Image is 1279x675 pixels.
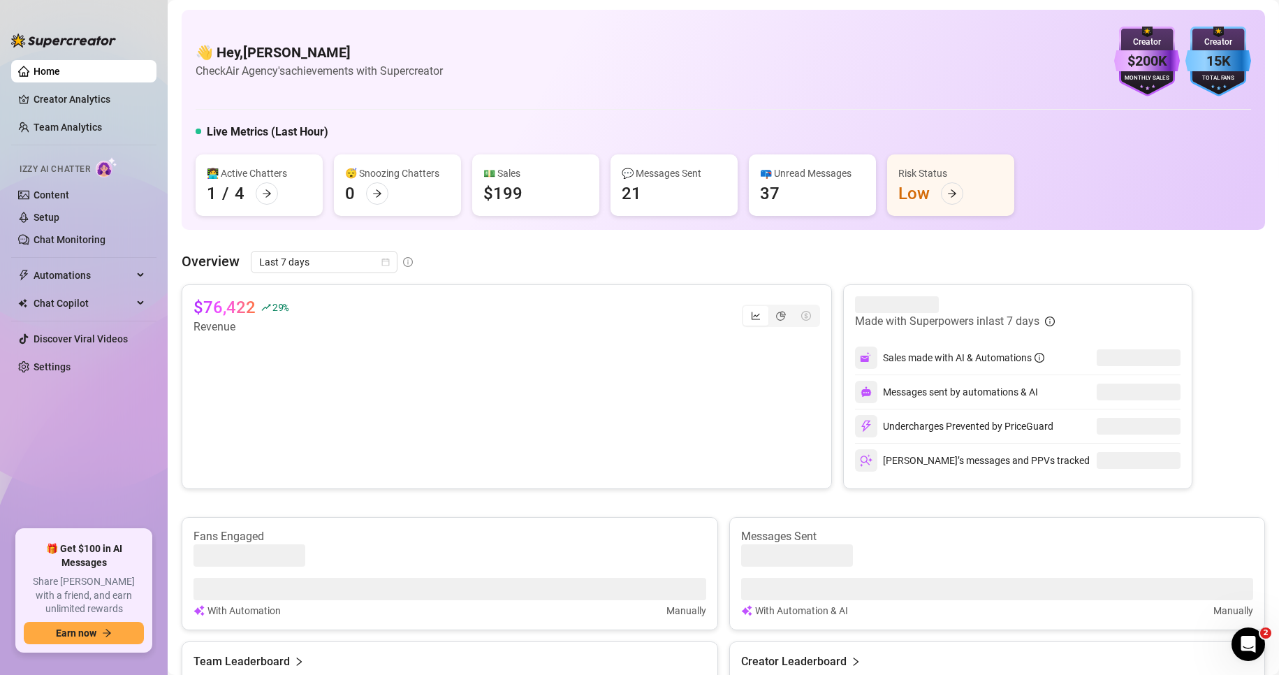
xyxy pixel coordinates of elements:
img: svg%3e [860,420,872,433]
article: With Automation [207,603,281,618]
h4: 👋 Hey, [PERSON_NAME] [196,43,443,62]
div: Sales made with AI & Automations [883,350,1044,365]
span: 🎁 Get $100 in AI Messages [24,542,144,569]
div: $200K [1114,50,1180,72]
div: segmented control [742,305,820,327]
div: Creator [1185,36,1251,49]
span: right [294,653,304,670]
div: 💵 Sales [483,166,588,181]
div: Messages sent by automations & AI [855,381,1038,403]
span: Earn now [56,627,96,639]
button: Earn nowarrow-right [24,622,144,644]
span: arrow-right [262,189,272,198]
div: 21 [622,182,641,205]
span: dollar-circle [801,311,811,321]
img: Chat Copilot [18,298,27,308]
span: info-circle [1045,317,1055,326]
div: 1 [207,182,217,205]
span: info-circle [1035,353,1044,363]
a: Home [34,66,60,77]
div: Undercharges Prevented by PriceGuard [855,415,1053,437]
span: Chat Copilot [34,292,133,314]
article: Made with Superpowers in last 7 days [855,313,1039,330]
div: $199 [483,182,522,205]
a: Team Analytics [34,122,102,133]
span: 2 [1260,627,1271,639]
img: blue-badge-DgoSNQY1.svg [1185,27,1251,96]
span: calendar [381,258,390,266]
a: Discover Viral Videos [34,333,128,344]
div: 37 [760,182,780,205]
span: thunderbolt [18,270,29,281]
span: 29 % [272,300,288,314]
article: Creator Leaderboard [741,653,847,670]
span: Automations [34,264,133,286]
img: svg%3e [860,454,872,467]
div: [PERSON_NAME]’s messages and PPVs tracked [855,449,1090,472]
div: 😴 Snoozing Chatters [345,166,450,181]
span: Share [PERSON_NAME] with a friend, and earn unlimited rewards [24,575,144,616]
span: arrow-right [947,189,957,198]
div: 👩‍💻 Active Chatters [207,166,312,181]
h5: Live Metrics (Last Hour) [207,124,328,140]
a: Setup [34,212,59,223]
article: Messages Sent [741,529,1254,544]
span: line-chart [751,311,761,321]
div: 0 [345,182,355,205]
span: Izzy AI Chatter [20,163,90,176]
div: Total Fans [1185,74,1251,83]
img: svg%3e [193,603,205,618]
img: svg%3e [860,351,872,364]
article: Overview [182,251,240,272]
article: Manually [666,603,706,618]
div: Monthly Sales [1114,74,1180,83]
img: logo-BBDzfeDw.svg [11,34,116,48]
article: Manually [1213,603,1253,618]
img: purple-badge-B9DA21FR.svg [1114,27,1180,96]
article: With Automation & AI [755,603,848,618]
div: 💬 Messages Sent [622,166,726,181]
div: Creator [1114,36,1180,49]
div: 4 [235,182,244,205]
iframe: Intercom live chat [1232,627,1265,661]
a: Content [34,189,69,201]
a: Creator Analytics [34,88,145,110]
article: Team Leaderboard [193,653,290,670]
a: Settings [34,361,71,372]
span: right [851,653,861,670]
span: arrow-right [102,628,112,638]
article: Check Air Agency's achievements with Supercreator [196,62,443,80]
a: Chat Monitoring [34,234,105,245]
div: 15K [1185,50,1251,72]
img: svg%3e [741,603,752,618]
div: 📪 Unread Messages [760,166,865,181]
span: pie-chart [776,311,786,321]
span: arrow-right [372,189,382,198]
span: Last 7 days [259,252,389,273]
img: svg%3e [861,386,872,398]
article: $76,422 [193,296,256,319]
span: info-circle [403,257,413,267]
div: Risk Status [898,166,1003,181]
article: Fans Engaged [193,529,706,544]
img: AI Chatter [96,157,117,177]
span: rise [261,303,271,312]
article: Revenue [193,319,288,335]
